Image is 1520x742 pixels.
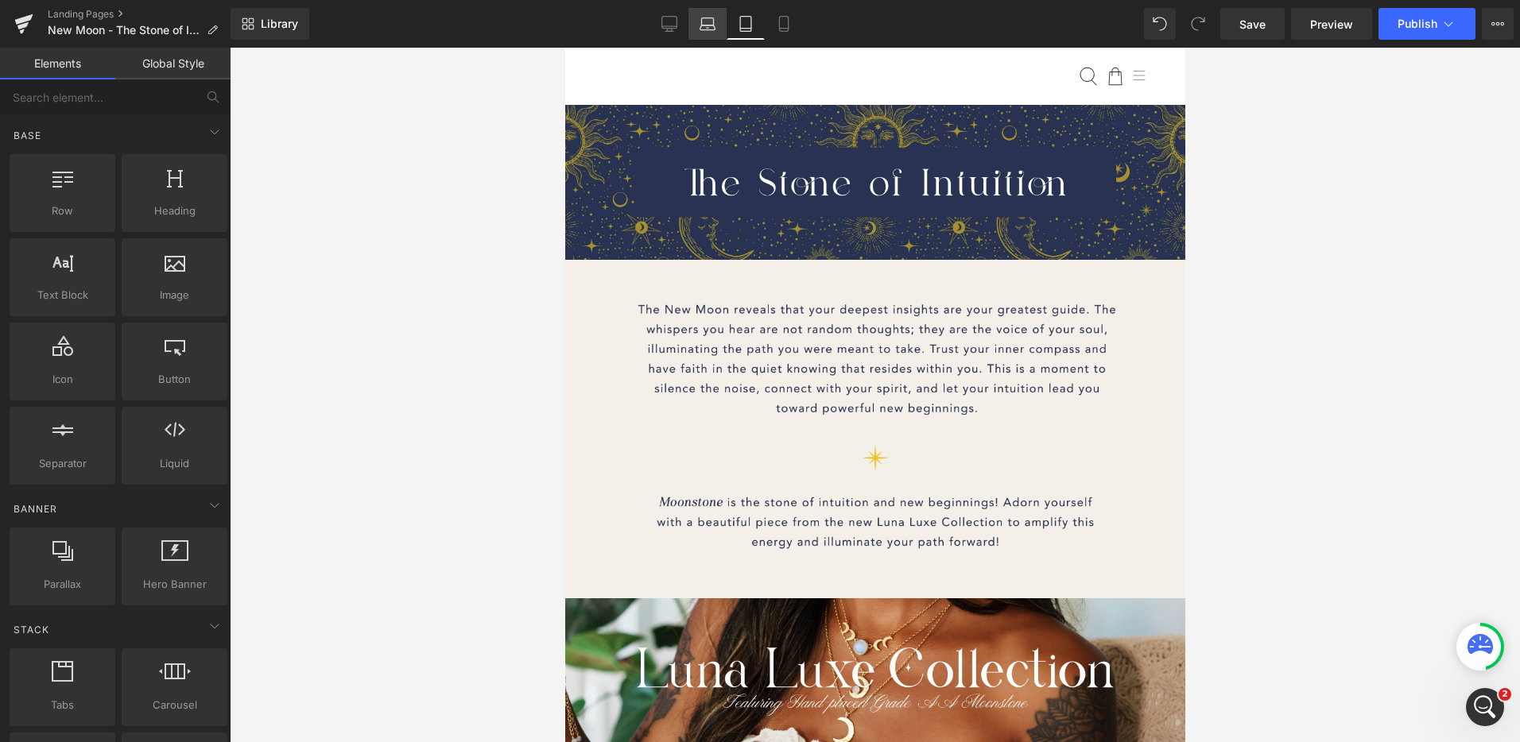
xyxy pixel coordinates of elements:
[25,520,37,533] button: Emoji picker
[1378,8,1475,40] button: Publish
[126,371,223,388] span: Button
[98,281,293,294] a: [EMAIL_ADDRESS][DOMAIN_NAME]
[1310,16,1353,33] span: Preview
[45,9,71,34] img: Profile image for Nathan
[231,8,309,40] a: New Library
[13,434,305,543] div: Nathan says…
[12,501,59,516] span: Banner
[126,455,223,472] span: Liquid
[1239,16,1266,33] span: Save
[50,520,63,533] button: Gif picker
[279,6,308,35] div: Close
[25,64,248,126] div: Kindly permit us 24 hours for the investigation, but it may not take too long, depending on the c...
[688,8,727,40] a: Laptop
[70,213,293,260] div: Thank you! Can you please provide update to me via email when this is resolved?
[1144,8,1176,40] button: Undo
[13,365,305,434] div: Nathan says…
[126,576,223,593] span: Hero Banner
[13,434,261,515] div: I have added the email you provided in this conversation. With this, you will be notified of any ...
[13,1,305,204] div: Nathan says…
[126,287,223,303] span: Image
[14,576,111,593] span: Parallax
[12,622,51,637] span: Stack
[197,8,340,48] img: Lotus and Luna footer Logo
[1482,8,1514,40] button: More
[13,203,305,271] div: LotusAndLuna says…
[14,697,111,713] span: Tabs
[25,443,248,505] div: I have added the email you provided in this conversation. With this, you will be notified of any ...
[10,6,41,37] button: go back
[1466,688,1504,726] iframe: Intercom live chat
[126,697,223,713] span: Carousel
[115,48,231,79] a: Global Style
[57,203,305,269] div: Thank you! Can you please provide update to me via email when this is resolved?
[77,8,180,20] h1: [PERSON_NAME]
[126,203,223,219] span: Heading
[22,387,296,415] div: was added to the conversation
[14,371,111,388] span: Icon
[249,6,279,37] button: Home
[14,203,111,219] span: Row
[1398,17,1437,30] span: Publish
[25,135,248,182] div: We appreciate your patience and understanding as we work towards the final result.
[261,17,298,31] span: Library
[14,287,111,303] span: Text Block
[1182,8,1214,40] button: Redo
[13,319,96,354] div: Of course!
[12,128,43,143] span: Base
[32,8,506,48] a: Lotus and Luna footer Logo
[25,328,83,344] div: Of course!
[1499,688,1511,701] span: 2
[24,388,211,400] b: [EMAIL_ADDRESS][DOMAIN_NAME]
[13,319,305,366] div: Nathan says…
[48,8,231,21] a: Landing Pages
[1291,8,1372,40] a: Preview
[13,1,261,191] div: In this case, allow me to escalate the issue to the Technical team for further checking.Kindly pe...
[76,520,88,533] button: Upload attachment
[85,271,305,306] div: [EMAIL_ADDRESS][DOMAIN_NAME]
[48,24,200,37] span: New Moon - The Stone of Intuition
[727,8,765,40] a: Tablet
[650,8,688,40] a: Desktop
[765,8,803,40] a: Mobile
[149,368,165,384] div: Profile image for undefined
[77,20,123,36] p: +1 other
[13,271,305,319] div: LotusAndLuna says…
[273,514,298,539] button: Send a message…
[14,455,111,472] span: Separator
[14,487,304,514] textarea: Message…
